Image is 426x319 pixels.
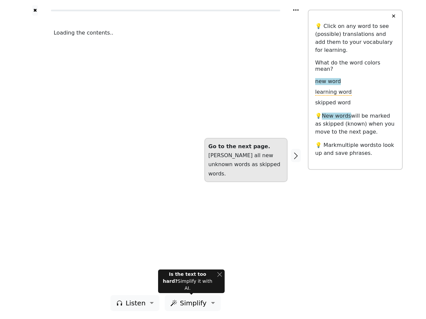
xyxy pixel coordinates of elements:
div: Loading the contents.. [54,29,278,37]
span: multiple words [337,142,376,148]
span: Simplify [180,298,206,308]
p: 💡 Mark to look up and save phrases. [315,141,395,157]
span: New words [322,113,351,120]
span: skipped word [315,99,351,106]
strong: Go to the next page. [208,143,270,150]
span: Listen [125,298,145,308]
button: Listen [110,295,159,311]
button: Close [217,271,222,278]
button: ✖ [32,5,38,16]
p: 💡 will be marked as skipped (known) when you move to the next page. [315,112,395,136]
div: Simplify it with AI. [161,271,214,292]
span: new word [315,78,341,85]
button: ✕ [387,10,400,22]
button: Simplify [165,295,220,311]
span: learning word [315,89,352,96]
div: [PERSON_NAME] all new unknown words as skipped words. [208,142,284,178]
strong: Is the text too hard? [163,271,206,284]
p: 💡 Click on any word to see (possible) translations and add them to your vocabulary for learning. [315,22,395,54]
h6: What do the word colors mean? [315,59,395,72]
